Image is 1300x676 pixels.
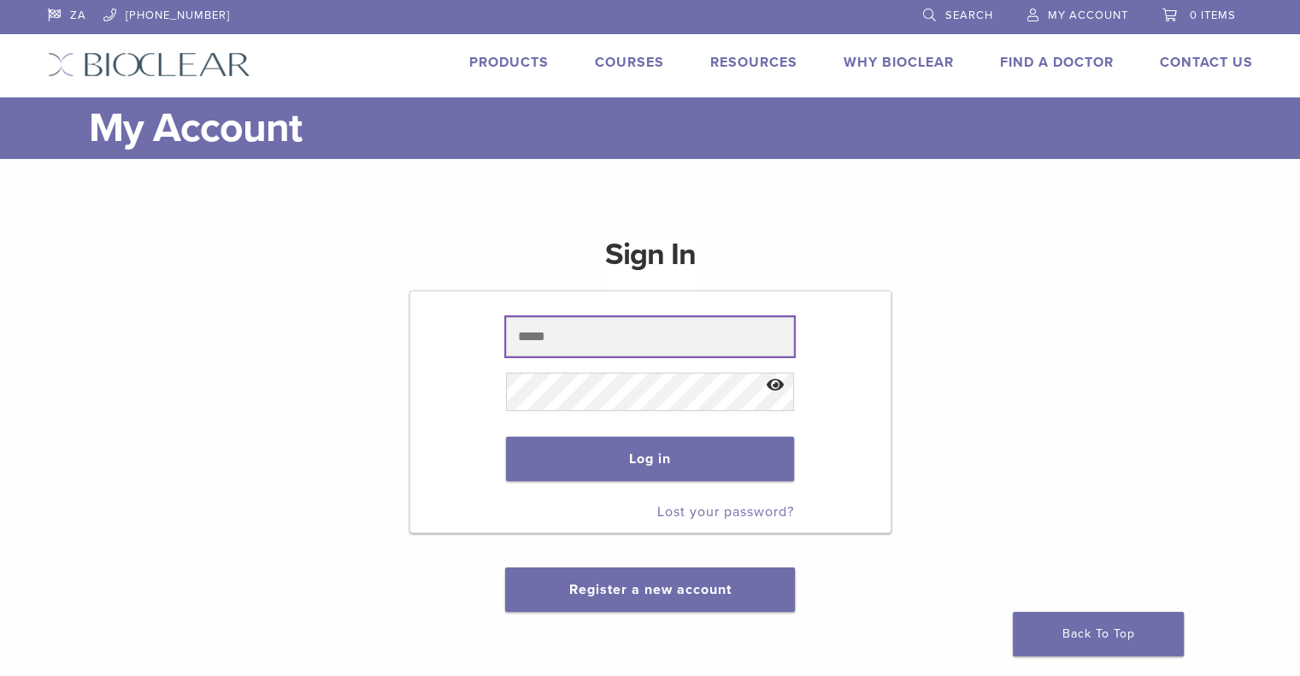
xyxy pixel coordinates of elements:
[89,97,1253,159] h1: My Account
[710,54,797,71] a: Resources
[595,54,664,71] a: Courses
[757,364,794,408] button: Show password
[945,9,993,22] span: Search
[1000,54,1114,71] a: Find A Doctor
[48,52,250,77] img: Bioclear
[1160,54,1253,71] a: Contact Us
[1190,9,1236,22] span: 0 items
[1048,9,1128,22] span: My Account
[657,503,794,520] a: Lost your password?
[1013,612,1184,656] a: Back To Top
[568,581,731,598] a: Register a new account
[844,54,954,71] a: Why Bioclear
[605,234,696,289] h1: Sign In
[505,567,794,612] button: Register a new account
[469,54,549,71] a: Products
[506,437,794,481] button: Log in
